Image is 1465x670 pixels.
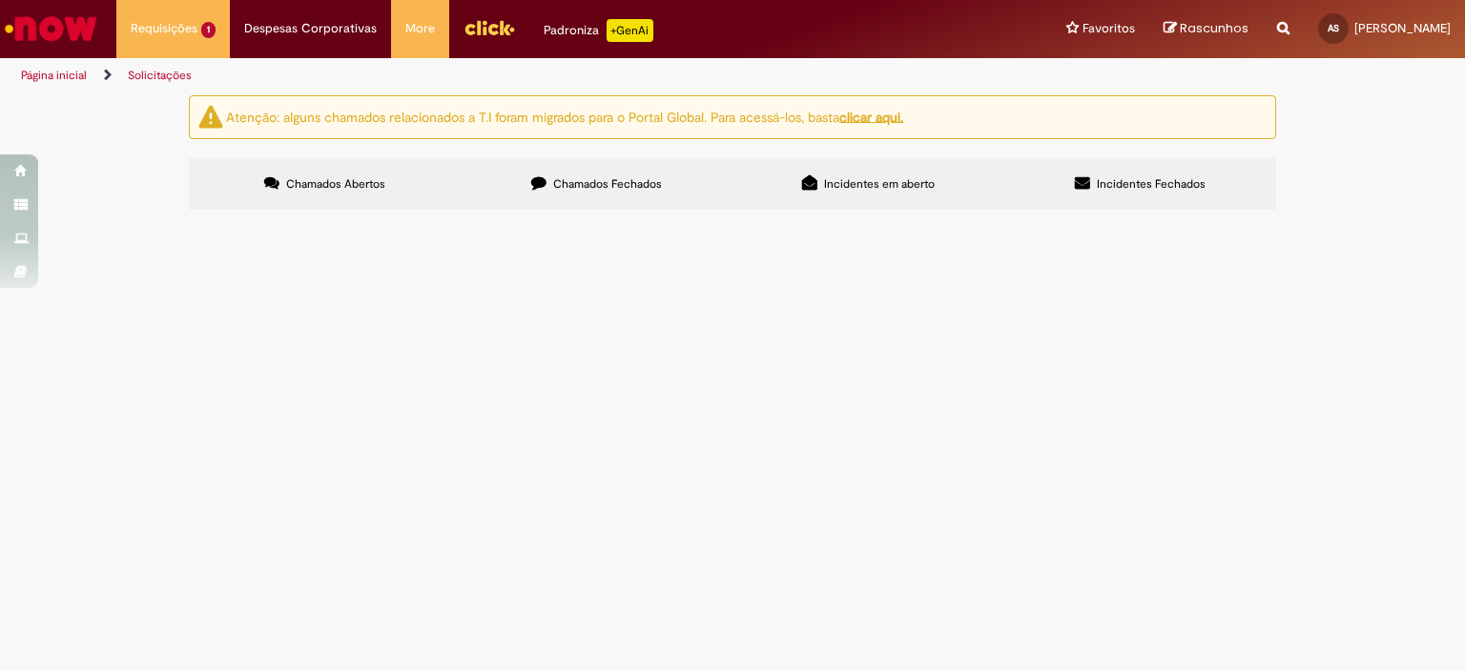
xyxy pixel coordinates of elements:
ul: Trilhas de página [14,58,962,93]
span: Incidentes Fechados [1097,176,1206,192]
img: ServiceNow [2,10,100,48]
span: Requisições [131,19,197,38]
span: Chamados Fechados [553,176,662,192]
span: AS [1328,22,1339,34]
span: Rascunhos [1180,19,1248,37]
span: More [405,19,435,38]
span: [PERSON_NAME] [1354,20,1451,36]
span: Chamados Abertos [286,176,385,192]
span: Despesas Corporativas [244,19,377,38]
a: Página inicial [21,68,87,83]
span: 1 [201,22,216,38]
div: Padroniza [544,19,653,42]
ng-bind-html: Atenção: alguns chamados relacionados a T.I foram migrados para o Portal Global. Para acessá-los,... [226,108,903,125]
img: click_logo_yellow_360x200.png [464,13,515,42]
span: Favoritos [1083,19,1135,38]
a: Solicitações [128,68,192,83]
p: +GenAi [607,19,653,42]
span: Incidentes em aberto [824,176,935,192]
a: clicar aqui. [839,108,903,125]
a: Rascunhos [1164,20,1248,38]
